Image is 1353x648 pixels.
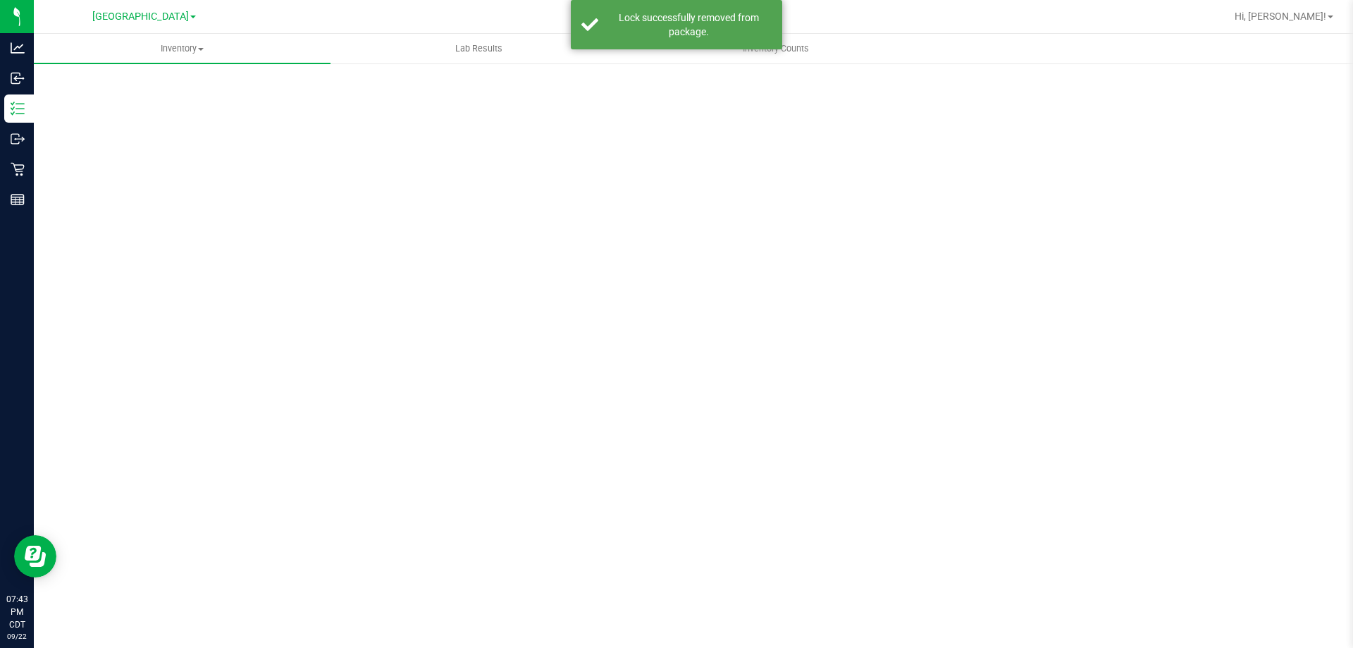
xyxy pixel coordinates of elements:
[330,34,627,63] a: Lab Results
[436,42,521,55] span: Lab Results
[11,132,25,146] inline-svg: Outbound
[11,102,25,116] inline-svg: Inventory
[92,11,189,23] span: [GEOGRAPHIC_DATA]
[6,593,27,631] p: 07:43 PM CDT
[606,11,772,39] div: Lock successfully removed from package.
[6,631,27,642] p: 09/22
[11,192,25,207] inline-svg: Reports
[34,34,330,63] a: Inventory
[11,162,25,176] inline-svg: Retail
[11,71,25,85] inline-svg: Inbound
[14,535,56,577] iframe: Resource center
[11,41,25,55] inline-svg: Analytics
[1235,11,1326,22] span: Hi, [PERSON_NAME]!
[34,42,330,55] span: Inventory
